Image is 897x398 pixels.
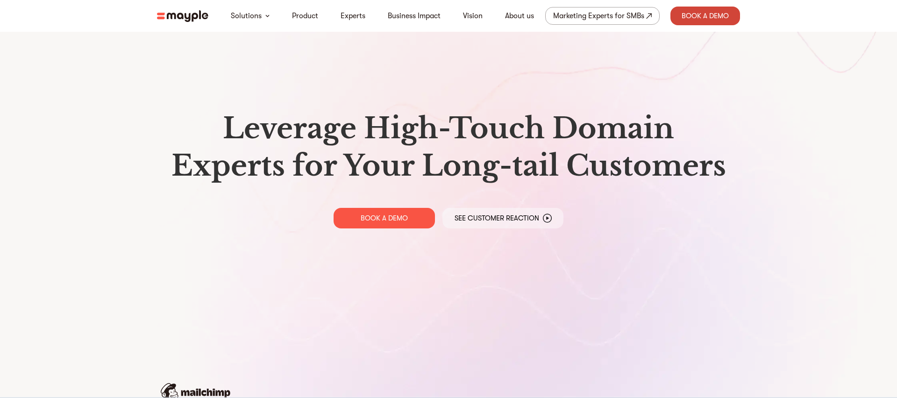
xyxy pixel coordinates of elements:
[231,10,262,21] a: Solutions
[442,208,563,228] a: See Customer Reaction
[164,110,733,185] h1: Leverage High-Touch Domain Experts for Your Long-tail Customers
[463,10,483,21] a: Vision
[670,7,740,25] div: Book A Demo
[341,10,365,21] a: Experts
[265,14,270,17] img: arrow-down
[505,10,534,21] a: About us
[157,10,208,22] img: mayple-logo
[553,9,644,22] div: Marketing Experts for SMBs
[334,208,435,228] a: BOOK A DEMO
[545,7,660,25] a: Marketing Experts for SMBs
[361,213,408,223] p: BOOK A DEMO
[455,213,539,223] p: See Customer Reaction
[388,10,441,21] a: Business Impact
[292,10,318,21] a: Product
